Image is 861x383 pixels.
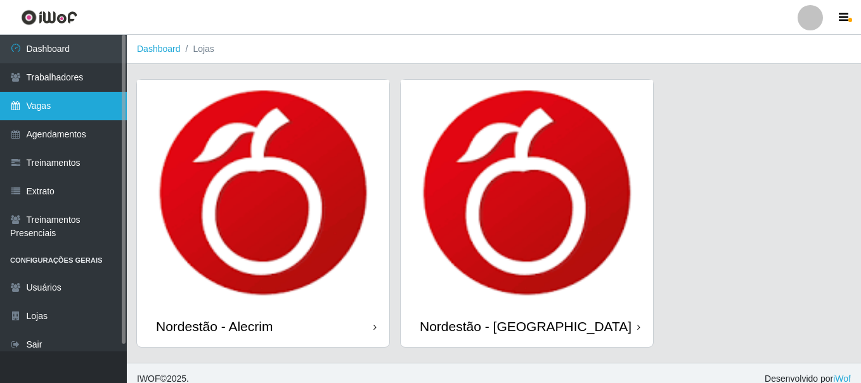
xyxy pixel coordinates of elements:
div: Nordestão - [GEOGRAPHIC_DATA] [420,318,631,334]
div: Nordestão - Alecrim [156,318,273,334]
a: Nordestão - Alecrim [137,80,389,347]
a: Dashboard [137,44,181,54]
nav: breadcrumb [127,35,861,64]
img: CoreUI Logo [21,9,77,25]
img: cardImg [401,80,653,306]
li: Lojas [181,42,214,56]
a: Nordestão - [GEOGRAPHIC_DATA] [401,80,653,347]
img: cardImg [137,80,389,306]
